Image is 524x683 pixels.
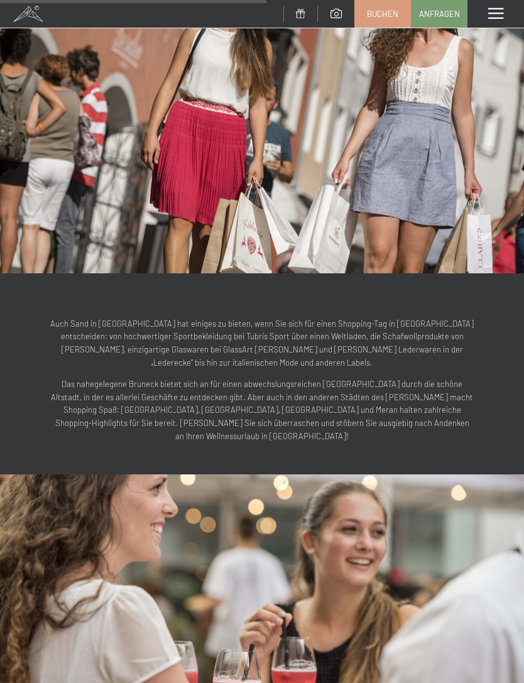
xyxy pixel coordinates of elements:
p: Das nahegelegene Bruneck bietet sich an für einen abwechslungsreichen [GEOGRAPHIC_DATA] durch die... [50,378,474,443]
span: Anfragen [419,8,460,19]
a: Buchen [355,1,410,27]
span: Buchen [367,8,398,19]
p: Auch Sand in [GEOGRAPHIC_DATA] hat einiges zu bieten, wenn Sie sich für einen Shopping-Tag in [GE... [50,317,474,369]
a: Anfragen [412,1,467,27]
